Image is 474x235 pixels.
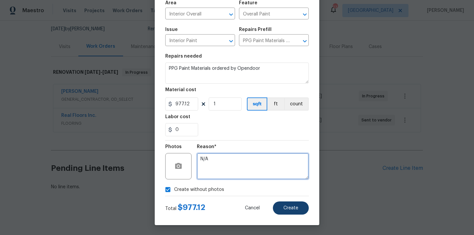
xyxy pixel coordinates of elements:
[197,153,309,179] textarea: N/A
[165,144,182,149] h5: Photos
[197,144,216,149] h5: Reason*
[165,27,178,32] h5: Issue
[267,97,284,111] button: ft
[283,206,298,211] span: Create
[165,63,309,84] textarea: PPG Paint Materials ordered by Opendoor
[245,206,260,211] span: Cancel
[284,97,309,111] button: count
[165,115,190,119] h5: Labor cost
[247,97,267,111] button: sqft
[165,204,205,212] div: Total
[300,10,309,19] button: Open
[300,37,309,46] button: Open
[226,37,236,46] button: Open
[226,10,236,19] button: Open
[178,203,205,211] span: $ 977.12
[165,88,196,92] h5: Material cost
[165,54,202,59] h5: Repairs needed
[239,1,257,5] h5: Feature
[165,1,176,5] h5: Area
[239,27,272,32] h5: Repairs Prefill
[234,201,270,215] button: Cancel
[273,201,309,215] button: Create
[174,186,224,193] span: Create without photos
